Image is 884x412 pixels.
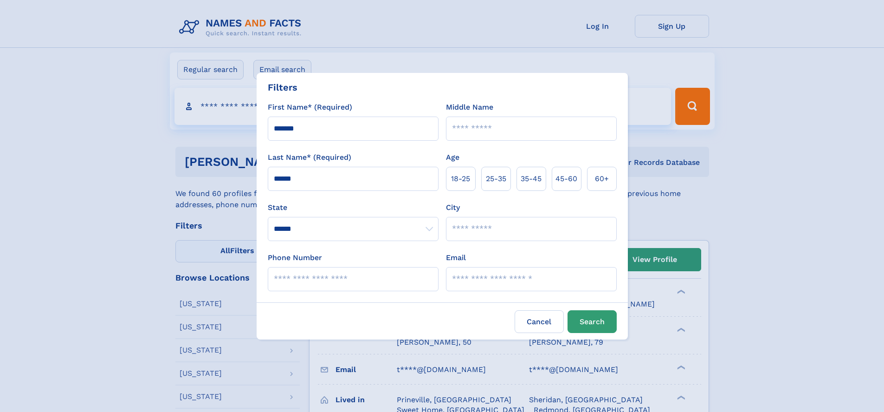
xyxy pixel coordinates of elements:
label: Cancel [515,310,564,333]
label: Last Name* (Required) [268,152,351,163]
label: City [446,202,460,213]
span: 25‑35 [486,173,506,184]
span: 60+ [595,173,609,184]
label: First Name* (Required) [268,102,352,113]
div: Filters [268,80,297,94]
label: State [268,202,439,213]
span: 45‑60 [555,173,577,184]
label: Phone Number [268,252,322,263]
button: Search [568,310,617,333]
span: 18‑25 [451,173,470,184]
label: Email [446,252,466,263]
label: Age [446,152,459,163]
span: 35‑45 [521,173,542,184]
label: Middle Name [446,102,493,113]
